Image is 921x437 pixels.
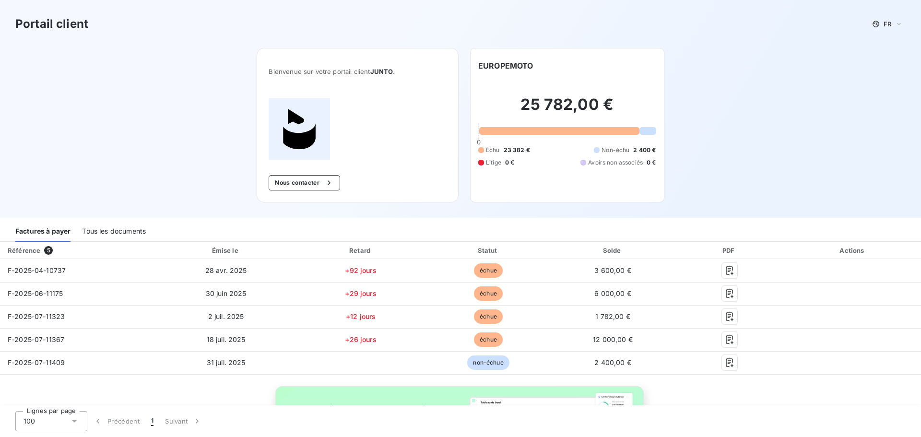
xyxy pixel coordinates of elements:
[595,312,630,320] span: 1 782,00 €
[15,15,88,33] h3: Portail client
[474,286,503,301] span: échue
[602,146,629,154] span: Non-échu
[594,358,631,366] span: 2 400,00 €
[8,312,65,320] span: F-2025-07-11323
[505,158,514,167] span: 0 €
[151,416,153,426] span: 1
[207,335,246,343] span: 18 juil. 2025
[145,411,159,431] button: 1
[82,222,146,242] div: Tous les documents
[588,158,643,167] span: Avoirs non associés
[478,60,533,71] h6: EUROPEMOTO
[486,146,500,154] span: Échu
[207,358,246,366] span: 31 juil. 2025
[370,68,393,75] span: JUNTO
[427,246,550,255] div: Statut
[474,263,503,278] span: échue
[15,222,71,242] div: Factures à payer
[8,335,64,343] span: F-2025-07-11367
[158,246,295,255] div: Émise le
[504,146,530,154] span: 23 382 €
[474,332,503,347] span: échue
[478,95,656,124] h2: 25 782,00 €
[884,20,891,28] span: FR
[24,416,35,426] span: 100
[159,411,208,431] button: Suivant
[486,158,501,167] span: Litige
[269,98,330,160] img: Company logo
[206,289,247,297] span: 30 juin 2025
[633,146,656,154] span: 2 400 €
[346,312,376,320] span: +12 jours
[477,138,481,146] span: 0
[8,289,63,297] span: F-2025-06-11175
[594,289,631,297] span: 6 000,00 €
[593,335,633,343] span: 12 000,00 €
[298,246,424,255] div: Retard
[345,335,376,343] span: +26 jours
[474,309,503,324] span: échue
[44,246,53,255] span: 5
[345,289,376,297] span: +29 jours
[205,266,247,274] span: 28 avr. 2025
[553,246,672,255] div: Solde
[8,247,40,254] div: Référence
[345,266,376,274] span: +92 jours
[676,246,783,255] div: PDF
[467,355,509,370] span: non-échue
[269,175,340,190] button: Nous contacter
[87,411,145,431] button: Précédent
[594,266,631,274] span: 3 600,00 €
[8,358,65,366] span: F-2025-07-11409
[269,68,447,75] span: Bienvenue sur votre portail client .
[787,246,919,255] div: Actions
[208,312,244,320] span: 2 juil. 2025
[8,266,66,274] span: F-2025-04-10737
[647,158,656,167] span: 0 €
